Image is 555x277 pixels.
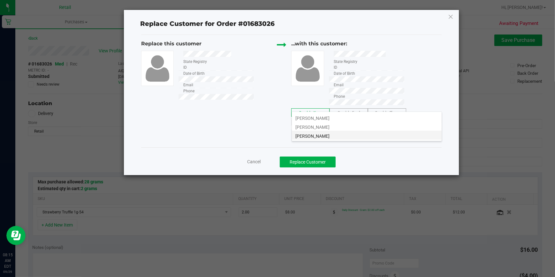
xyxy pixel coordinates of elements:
[375,111,399,114] span: Search by Phone
[143,54,172,83] img: user-icon.png
[179,82,216,88] div: Email
[6,226,26,245] iframe: Resource center
[329,71,367,76] div: Date of Birth
[179,71,216,76] div: Date of Birth
[179,59,216,70] div: State Registry ID
[299,111,322,114] span: Search by Name
[136,19,278,29] span: Replace Customer for Order #01683026
[329,94,367,99] div: Phone
[329,59,367,70] div: State Registry ID
[280,157,336,167] button: Replace Customer
[329,82,367,88] div: Email
[141,41,201,47] span: Replace this customer
[291,41,347,47] span: ...with this customer:
[293,54,323,83] img: user-icon.png
[247,159,261,164] span: Cancel
[338,111,360,114] span: Search by Email
[179,88,216,94] div: Phone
